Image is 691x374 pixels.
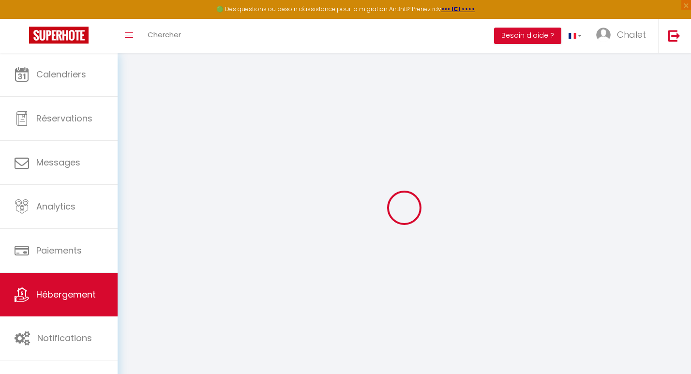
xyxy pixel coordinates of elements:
[29,27,89,44] img: Super Booking
[441,5,475,13] a: >>> ICI <<<<
[36,288,96,300] span: Hébergement
[36,112,92,124] span: Réservations
[589,19,658,53] a: ... Chalet
[36,68,86,80] span: Calendriers
[494,28,561,44] button: Besoin d'aide ?
[617,29,646,41] span: Chalet
[36,200,75,212] span: Analytics
[148,30,181,40] span: Chercher
[36,156,80,168] span: Messages
[596,28,611,42] img: ...
[37,332,92,344] span: Notifications
[668,30,680,42] img: logout
[36,244,82,256] span: Paiements
[140,19,188,53] a: Chercher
